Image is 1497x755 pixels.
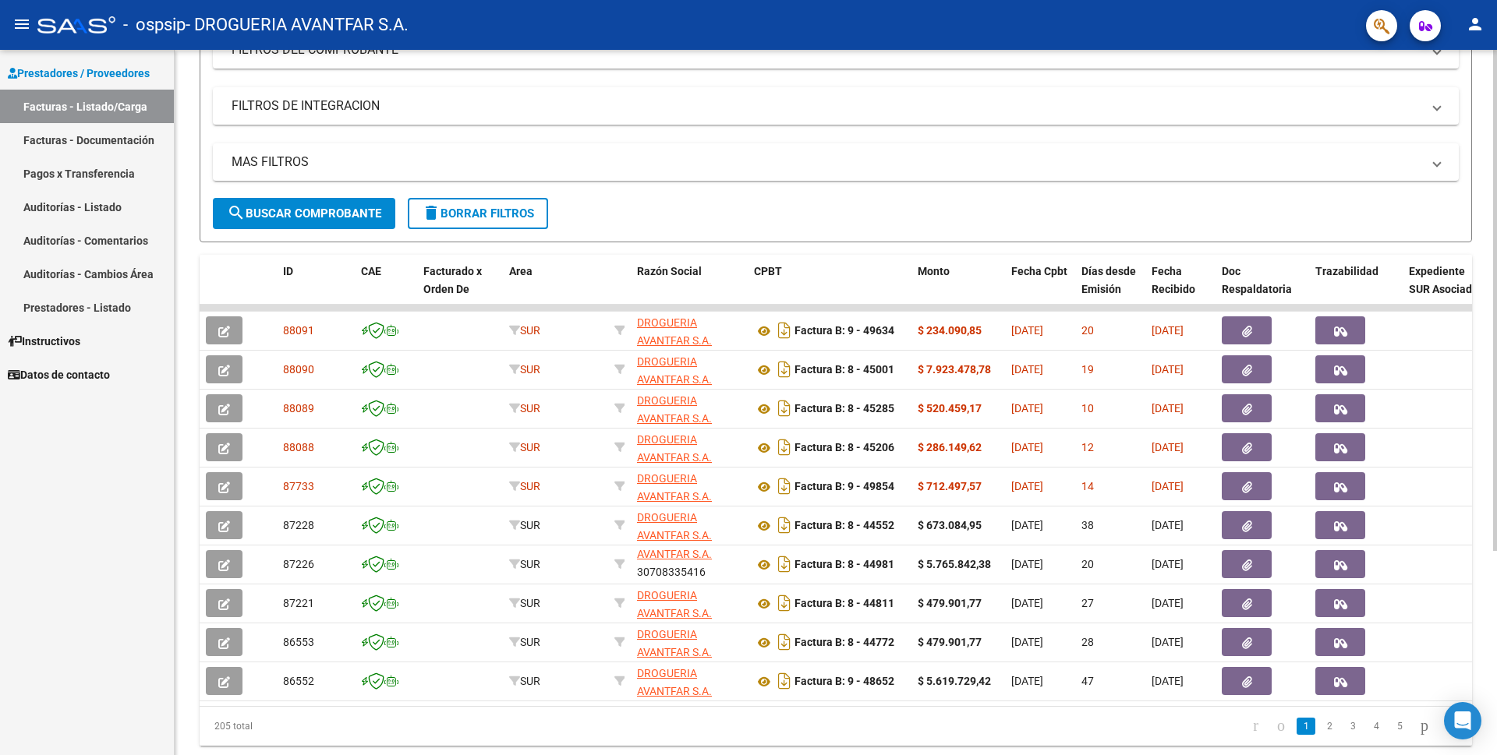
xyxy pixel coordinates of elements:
span: [DATE] [1011,324,1043,337]
i: Descargar documento [774,552,795,577]
datatable-header-cell: CPBT [748,255,911,323]
mat-expansion-panel-header: FILTROS DE INTEGRACION [213,87,1459,125]
span: 14 [1081,480,1094,492]
a: go to last page [1440,718,1462,735]
strong: Factura B: 8 - 44811 [795,598,894,610]
span: DROGUERIA AVANTFAR S.A. [637,628,712,658]
span: SUR [509,441,540,453]
strong: $ 479.901,77 [918,636,982,648]
span: 19 [1081,363,1094,376]
strong: $ 479.901,77 [918,597,982,609]
strong: Factura B: 9 - 49634 [795,325,894,337]
strong: $ 712.497,57 [918,480,982,492]
button: Borrar Filtros [408,198,548,229]
li: page 1 [1294,713,1318,739]
span: 10 [1081,402,1094,415]
i: Descargar documento [774,513,795,538]
strong: $ 234.090,85 [918,324,982,337]
span: [DATE] [1152,558,1184,570]
span: SUR [509,519,540,531]
span: Area [509,265,533,277]
span: 87226 [283,558,314,570]
div: 30708335416 [637,665,741,697]
span: Fecha Recibido [1152,265,1195,295]
span: Monto [918,265,950,277]
div: 30708335416 [637,353,741,386]
span: 87228 [283,519,314,531]
strong: $ 673.084,95 [918,519,982,531]
li: page 3 [1341,713,1364,739]
span: [DATE] [1011,558,1043,570]
span: [DATE] [1152,480,1184,492]
span: [DATE] [1011,363,1043,376]
span: [DATE] [1152,441,1184,453]
span: Razón Social [637,265,702,277]
mat-icon: menu [12,15,31,34]
a: 3 [1343,718,1362,735]
span: [DATE] [1152,636,1184,648]
span: [DATE] [1152,363,1184,376]
a: 4 [1367,718,1386,735]
div: 30708335416 [637,509,741,542]
mat-icon: delete [422,203,441,222]
span: Doc Respaldatoria [1222,265,1292,295]
div: Open Intercom Messenger [1444,702,1481,739]
span: DROGUERIA AVANTFAR S.A. [637,394,712,425]
mat-icon: person [1466,15,1485,34]
strong: $ 5.765.842,38 [918,558,991,570]
div: 30708335416 [637,548,741,580]
i: Descargar documento [774,318,795,343]
strong: $ 7.923.478,78 [918,363,991,376]
i: Descargar documento [774,591,795,616]
span: SUR [509,675,540,687]
span: 88089 [283,402,314,415]
span: [DATE] [1011,480,1043,492]
div: 30708335416 [637,431,741,464]
span: DROGUERIA AVANTFAR S.A. [637,667,712,697]
span: DROGUERIA AVANTFAR S.A. [637,316,712,347]
strong: Factura B: 9 - 49854 [795,481,894,493]
span: SUR [509,558,540,570]
span: Instructivos [8,333,80,350]
datatable-header-cell: Doc Respaldatoria [1216,255,1309,323]
datatable-header-cell: Fecha Cpbt [1005,255,1075,323]
span: Expediente SUR Asociado [1409,265,1478,295]
button: Buscar Comprobante [213,198,395,229]
span: [DATE] [1011,519,1043,531]
datatable-header-cell: CAE [355,255,417,323]
i: Descargar documento [774,630,795,654]
span: 87733 [283,480,314,492]
span: Datos de contacto [8,366,110,383]
span: 20 [1081,558,1094,570]
div: 30708335416 [637,587,741,619]
div: 30708335416 [637,626,741,658]
li: page 2 [1318,713,1341,739]
span: 86553 [283,636,314,648]
div: 30708335416 [637,314,741,347]
span: CPBT [754,265,782,277]
span: 27 [1081,597,1094,609]
mat-panel-title: FILTROS DE INTEGRACION [232,97,1421,115]
datatable-header-cell: Fecha Recibido [1145,255,1216,323]
span: [DATE] [1152,675,1184,687]
span: 88091 [283,324,314,337]
span: DROGUERIA AVANTFAR S.A. [637,355,712,386]
span: SUR [509,363,540,376]
strong: Factura B: 8 - 45001 [795,364,894,376]
datatable-header-cell: Area [503,255,608,323]
strong: $ 286.149,62 [918,441,982,453]
span: DROGUERIA AVANTFAR S.A. [637,472,712,503]
div: 30708335416 [637,392,741,425]
strong: Factura B: 8 - 45206 [795,442,894,454]
span: 87221 [283,597,314,609]
span: SUR [509,636,540,648]
i: Descargar documento [774,669,795,693]
strong: Factura B: 8 - 45285 [795,403,894,415]
span: Borrar Filtros [422,206,534,221]
span: Facturado x Orden De [423,265,482,295]
i: Descargar documento [774,474,795,499]
datatable-header-cell: Razón Social [631,255,748,323]
datatable-header-cell: Expediente SUR Asociado [1403,255,1488,323]
datatable-header-cell: ID [277,255,355,323]
i: Descargar documento [774,357,795,382]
